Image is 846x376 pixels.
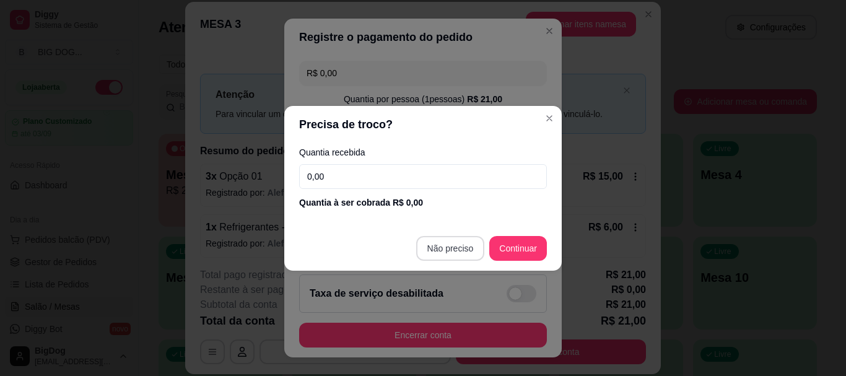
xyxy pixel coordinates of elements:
[539,108,559,128] button: Close
[416,236,485,261] button: Não preciso
[299,148,547,157] label: Quantia recebida
[284,106,562,143] header: Precisa de troco?
[299,196,547,209] div: Quantia à ser cobrada R$ 0,00
[489,236,547,261] button: Continuar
